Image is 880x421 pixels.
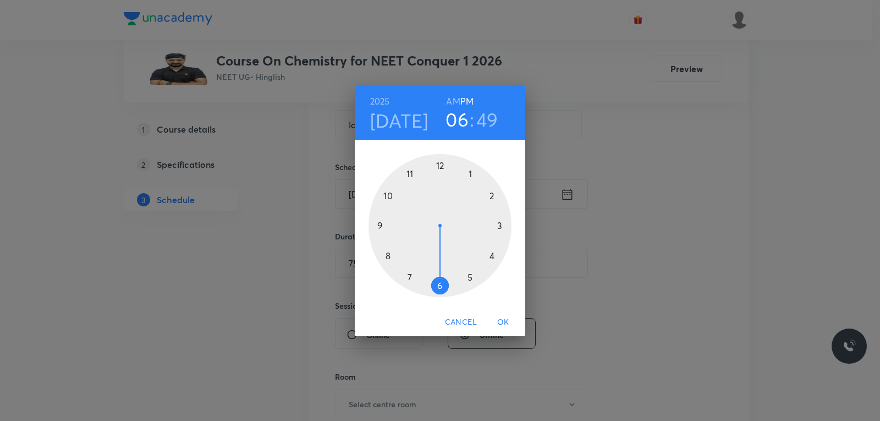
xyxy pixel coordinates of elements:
button: [DATE] [370,109,428,132]
button: 2025 [370,94,390,109]
button: PM [460,94,474,109]
button: Cancel [441,312,481,332]
button: OK [486,312,521,332]
h3: : [470,108,474,131]
span: OK [490,315,516,329]
button: 49 [476,108,498,131]
button: 06 [446,108,469,131]
span: Cancel [445,315,477,329]
button: AM [446,94,460,109]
